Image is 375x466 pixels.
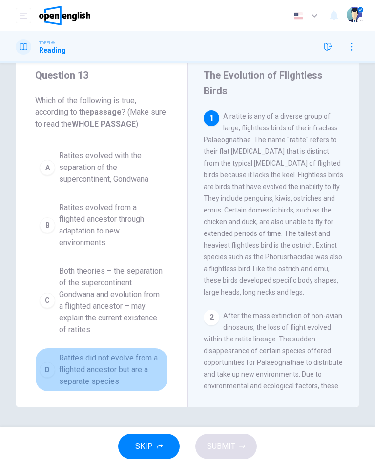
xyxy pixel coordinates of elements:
button: BRatites evolved from a flighted ancestor through adaptation to new environments [35,197,168,253]
span: Which of the following is true, according to the ? (Make sure to read the ) [35,95,168,130]
img: en [292,12,305,20]
span: Both theories – the separation of the supercontinent Gondwana and evolution from a flighted ances... [59,265,164,336]
button: open mobile menu [16,8,31,23]
span: A ratite is any of a diverse group of large, flightless birds of the infraclass Palaeognathae. Th... [204,112,343,296]
h4: Question 13 [35,67,168,83]
span: Ratites evolved from a flighted ancestor through adaptation to new environments [59,202,164,249]
div: B [40,217,55,233]
button: DRatites did not evolve from a flighted ancestor but are a separate species [35,348,168,392]
b: passage [90,107,122,117]
div: 2 [204,310,219,325]
div: 1 [204,110,219,126]
div: A [40,160,55,175]
span: Ratites did not evolve from a flighted ancestor but are a separate species [59,352,164,387]
b: WHOLE PASSAGE [72,119,136,128]
button: ARatites evolved with the separation of the supercontinent, Gondwana [35,146,168,190]
span: TOEFL® [39,40,55,46]
span: Ratites evolved with the separation of the supercontinent, Gondwana [59,150,164,185]
button: CBoth theories – the separation of the supercontinent Gondwana and evolution from a flighted ance... [35,261,168,340]
span: SKIP [135,440,153,453]
h4: The Evolution of Flightless Birds [204,67,341,99]
h1: Reading [39,46,66,54]
span: After the mass extinction of non-avian dinosaurs, the loss of flight evolved within the ratite li... [204,312,343,460]
div: D [40,362,55,378]
button: SKIP [118,434,180,459]
img: Profile picture [347,7,362,22]
img: OpenEnglish logo [39,6,90,25]
div: C [40,293,55,308]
